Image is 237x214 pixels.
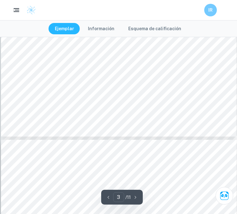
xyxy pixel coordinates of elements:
font: IR [208,8,213,13]
font: Ejemplar [55,26,74,31]
font: 11 [127,195,131,200]
a: Logotipo de Clastify [23,5,36,15]
button: Pregúntale a Clai [216,187,233,205]
img: Logotipo de Clastify [26,5,36,15]
font: Información [88,26,114,31]
font: / [125,195,127,200]
button: IR [204,4,217,16]
font: Esquema de calificación [128,26,181,31]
